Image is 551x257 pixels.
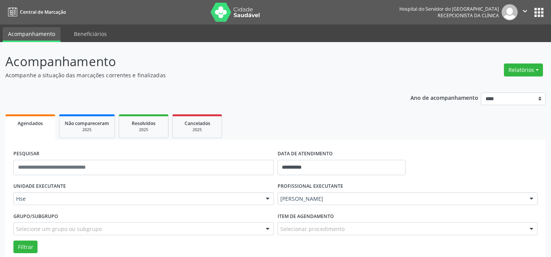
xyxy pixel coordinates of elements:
button: Filtrar [13,241,38,254]
button: Relatórios [504,63,543,76]
div: 2025 [124,127,163,133]
a: Beneficiários [69,27,112,41]
span: Cancelados [185,120,210,127]
span: Central de Marcação [20,9,66,15]
div: 2025 [65,127,109,133]
i:  [521,7,529,15]
a: Central de Marcação [5,6,66,18]
label: Grupo/Subgrupo [13,210,58,222]
img: img [502,4,518,20]
p: Ano de acompanhamento [410,93,478,102]
label: DATA DE ATENDIMENTO [278,148,333,160]
label: PROFISSIONAL EXECUTANTE [278,181,343,192]
div: Hospital do Servidor do [GEOGRAPHIC_DATA] [399,6,499,12]
span: Agendados [18,120,43,127]
span: Hse [16,195,258,203]
span: Recepcionista da clínica [438,12,499,19]
a: Acompanhamento [3,27,60,42]
span: Selecione um grupo ou subgrupo [16,225,102,233]
label: UNIDADE EXECUTANTE [13,181,66,192]
p: Acompanhe a situação das marcações correntes e finalizadas [5,71,384,79]
span: [PERSON_NAME] [280,195,522,203]
label: Item de agendamento [278,210,334,222]
button: apps [532,6,546,19]
div: 2025 [178,127,216,133]
span: Resolvidos [132,120,155,127]
span: Selecionar procedimento [280,225,345,233]
label: PESQUISAR [13,148,39,160]
button:  [518,4,532,20]
p: Acompanhamento [5,52,384,71]
span: Não compareceram [65,120,109,127]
